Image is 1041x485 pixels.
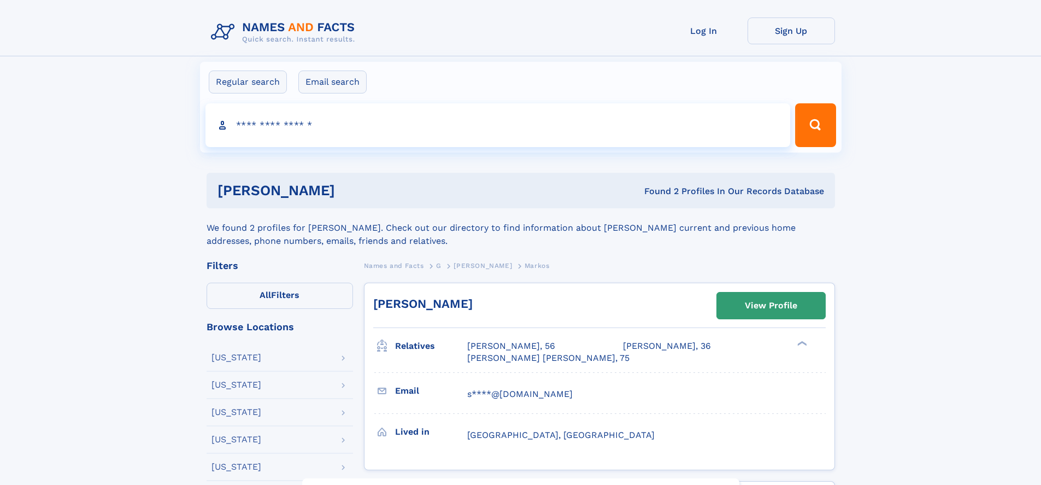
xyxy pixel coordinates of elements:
a: [PERSON_NAME], 36 [623,340,711,352]
span: [GEOGRAPHIC_DATA], [GEOGRAPHIC_DATA] [467,430,655,440]
a: Sign Up [748,17,835,44]
span: All [260,290,271,300]
h3: Relatives [395,337,467,355]
div: [US_STATE] [211,463,261,471]
div: Found 2 Profiles In Our Records Database [490,185,824,197]
div: View Profile [745,293,797,318]
a: Names and Facts [364,259,424,272]
h1: [PERSON_NAME] [217,184,490,197]
a: G [436,259,442,272]
a: [PERSON_NAME] [454,259,512,272]
h3: Lived in [395,423,467,441]
label: Email search [298,71,367,94]
div: Filters [207,261,353,271]
div: [US_STATE] [211,435,261,444]
a: [PERSON_NAME] [373,297,473,311]
div: ❯ [795,340,808,347]
a: [PERSON_NAME] [PERSON_NAME], 75 [467,352,630,364]
div: Browse Locations [207,322,353,332]
span: [PERSON_NAME] [454,262,512,270]
span: G [436,262,442,270]
label: Regular search [209,71,287,94]
h3: Email [395,382,467,400]
input: search input [205,103,791,147]
div: [US_STATE] [211,381,261,389]
button: Search Button [795,103,836,147]
span: Markos [525,262,550,270]
a: [PERSON_NAME], 56 [467,340,555,352]
div: We found 2 profiles for [PERSON_NAME]. Check out our directory to find information about [PERSON_... [207,208,835,248]
a: Log In [660,17,748,44]
img: Logo Names and Facts [207,17,364,47]
a: View Profile [717,293,825,319]
label: Filters [207,283,353,309]
div: [US_STATE] [211,408,261,417]
div: [US_STATE] [211,353,261,362]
